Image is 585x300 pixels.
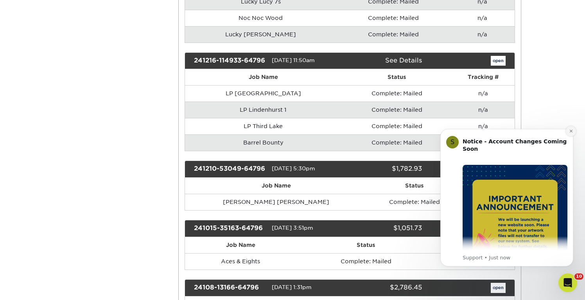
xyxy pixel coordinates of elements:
td: Noc Noc Wood [185,10,337,26]
td: Aces & Eights [185,253,296,270]
td: n/a [452,102,515,118]
div: $2,786.45 [344,283,427,293]
td: Complete: Mailed [342,134,452,151]
th: Status [296,237,436,253]
span: 10 [574,273,583,280]
td: n/a [450,10,515,26]
a: open [491,283,506,293]
iframe: Intercom notifications message [429,117,585,279]
span: [DATE] 1:31pm [272,284,312,290]
iframe: Google Customer Reviews [2,276,66,297]
td: Complete: Mailed [337,26,450,43]
a: open [491,56,506,66]
td: Complete: Mailed [368,194,461,210]
td: LP [GEOGRAPHIC_DATA] [185,85,342,102]
td: n/a [452,85,515,102]
td: LP Third Lake [185,118,342,134]
td: Complete: Mailed [342,102,452,118]
div: 241210-53049-64796 [188,164,272,174]
td: Lucky [PERSON_NAME] [185,26,337,43]
span: [DATE] 11:50am [272,57,315,63]
th: Status [342,69,452,85]
div: $1,051.73 [344,223,427,234]
td: Complete: Mailed [342,118,452,134]
a: See Details [385,57,422,64]
td: Barrel Bounty [185,134,342,151]
td: Complete: Mailed [337,10,450,26]
span: [DATE] 5:30pm [272,166,315,172]
td: [PERSON_NAME] [PERSON_NAME] [185,194,368,210]
th: Tracking # [452,69,515,85]
div: 241015-35163-64796 [188,223,272,234]
td: Complete: Mailed [296,253,436,270]
th: Job Name [185,178,368,194]
th: Status [368,178,461,194]
iframe: Intercom live chat [558,273,577,292]
td: LP Lindenhurst 1 [185,102,342,118]
th: Job Name [185,69,342,85]
div: $1,782.93 [344,164,427,174]
div: 241216-114933-64796 [188,56,272,66]
th: Job Name [185,237,296,253]
td: n/a [450,26,515,43]
span: [DATE] 3:51pm [272,225,313,231]
td: Complete: Mailed [342,85,452,102]
div: 24108-13166-64796 [188,283,272,293]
